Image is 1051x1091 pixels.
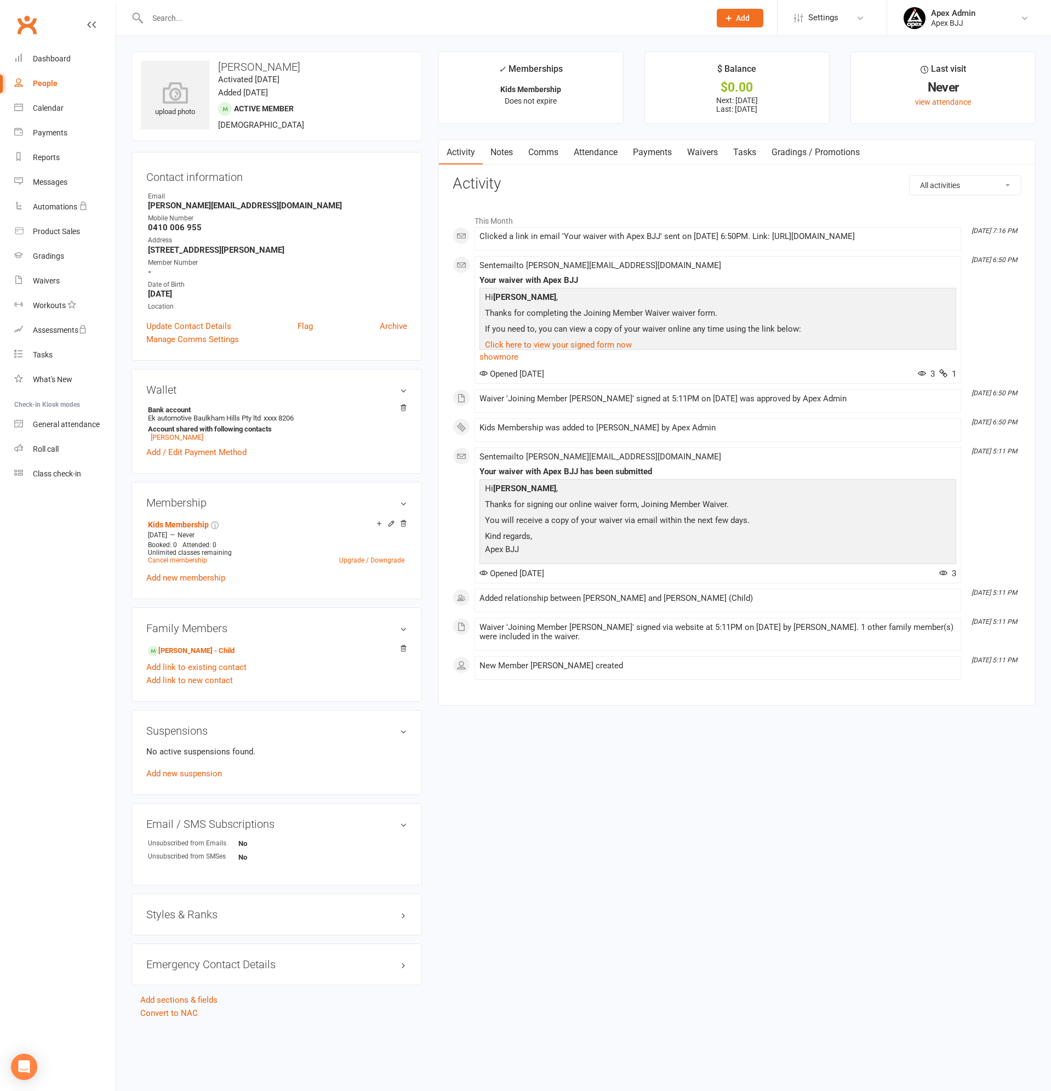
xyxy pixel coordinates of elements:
[479,369,544,379] span: Opened [DATE]
[146,497,407,509] h3: Membership
[140,1008,198,1018] a: Convert to NAC
[298,320,313,333] a: Flag
[33,227,80,236] div: Product Sales
[238,839,301,848] strong: No
[148,191,407,202] div: Email
[148,235,407,246] div: Address
[148,245,407,255] strong: [STREET_ADDRESS][PERSON_NAME]
[33,276,60,285] div: Waivers
[439,140,483,165] a: Activity
[146,745,407,758] p: No active suspensions found.
[182,541,216,549] span: Attended: 0
[479,349,956,365] a: show more
[14,412,116,437] a: General attendance kiosk mode
[14,96,116,121] a: Calendar
[482,498,953,514] p: Thanks for signing our online waiver form, Joining Member Waiver.
[931,18,975,28] div: Apex BJJ
[146,404,407,443] li: Ek automotive Baulkham Hills Pty ltd
[915,98,971,106] a: view attendance
[140,995,218,1005] a: Add sections & fields
[33,350,53,359] div: Tasks
[33,79,58,88] div: People
[482,291,953,306] p: Hi ,
[33,54,71,63] div: Dashboard
[485,340,632,350] a: Click here to view your signed form now
[148,302,407,312] div: Location
[566,140,625,165] a: Attendance
[479,394,956,404] div: Waiver 'Joining Member [PERSON_NAME]' signed at 5:11PM on [DATE] was approved by Apex Admin
[918,369,935,379] span: 3
[14,318,116,343] a: Assessments
[148,556,207,564] a: Cancel membership
[146,769,222,779] a: Add new suspension
[148,267,407,277] strong: -
[736,14,750,22] span: Add
[148,851,238,862] div: Unsubscribed from SMSes
[380,320,407,333] a: Archive
[482,530,953,559] p: Kind regards, Apex BJJ
[234,104,294,113] span: Active member
[218,88,268,98] time: Added [DATE]
[33,153,60,162] div: Reports
[482,514,953,530] p: You will receive a copy of your waiver via email within the next few days.
[904,7,926,29] img: thumb_image1745496852.png
[33,326,87,334] div: Assessments
[482,482,953,498] p: Hi ,
[33,301,66,310] div: Workouts
[144,10,702,26] input: Search...
[479,260,721,270] span: Sent email to [PERSON_NAME][EMAIL_ADDRESS][DOMAIN_NAME]
[151,433,203,441] a: [PERSON_NAME]
[33,128,67,137] div: Payments
[479,569,544,578] span: Opened [DATE]
[264,414,294,422] span: xxxx 8206
[479,452,721,462] span: Sent email to [PERSON_NAME][EMAIL_ADDRESS][DOMAIN_NAME]
[146,167,407,183] h3: Contact information
[939,569,956,578] span: 3
[218,120,304,130] span: [DEMOGRAPHIC_DATA]
[499,62,563,82] div: Memberships
[505,96,557,105] span: Does not expire
[178,531,195,539] span: Never
[921,62,966,82] div: Last visit
[148,645,235,657] a: [PERSON_NAME] - Child
[148,280,407,290] div: Date of Birth
[482,322,953,338] p: If you need to, you can view a copy of your waiver online any time using the link below:
[148,258,407,268] div: Member Number
[655,82,819,93] div: $0.00
[146,674,233,687] a: Add link to new contact
[482,306,953,322] p: Thanks for completing the Joining Member Waiver waiver form.
[521,140,566,165] a: Comms
[726,140,764,165] a: Tasks
[14,47,116,71] a: Dashboard
[972,618,1017,626] i: [DATE] 5:11 PM
[453,175,1021,192] h3: Activity
[148,406,402,414] strong: Bank account
[33,252,64,260] div: Gradings
[493,484,556,493] strong: [PERSON_NAME]
[146,661,247,674] a: Add link to existing contact
[146,958,407,970] h3: Emergency Contact Details
[33,469,81,478] div: Class check-in
[146,908,407,920] h3: Styles & Ranks
[14,367,116,392] a: What's New
[972,418,1017,426] i: [DATE] 6:50 PM
[14,343,116,367] a: Tasks
[479,661,956,670] div: New Member [PERSON_NAME] created
[148,425,402,433] strong: Account shared with following contacts
[33,178,67,186] div: Messages
[679,140,726,165] a: Waivers
[499,64,506,75] i: ✓
[148,289,407,299] strong: [DATE]
[483,140,521,165] a: Notes
[339,556,404,564] a: Upgrade / Downgrade
[11,1054,37,1080] div: Open Intercom Messenger
[148,223,407,232] strong: 0410 006 955
[500,85,561,94] strong: Kids Membership
[972,227,1017,235] i: [DATE] 7:16 PM
[33,202,77,211] div: Automations
[13,11,41,38] a: Clubworx
[14,170,116,195] a: Messages
[141,61,413,73] h3: [PERSON_NAME]
[148,838,238,849] div: Unsubscribed from Emails
[148,213,407,224] div: Mobile Number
